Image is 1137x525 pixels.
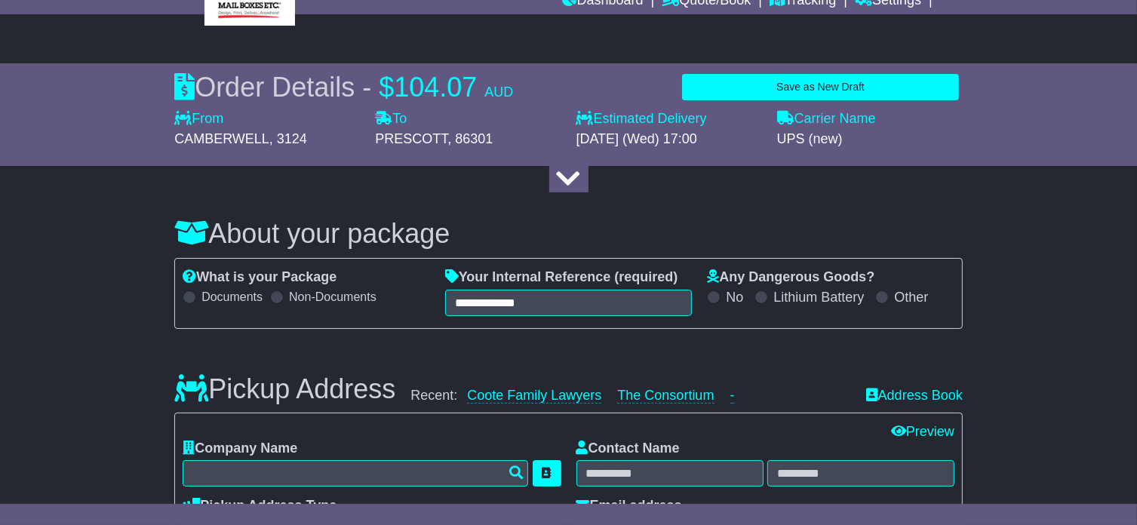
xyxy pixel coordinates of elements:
[174,374,395,404] h3: Pickup Address
[777,111,876,127] label: Carrier Name
[410,388,850,404] div: Recent:
[682,74,959,100] button: Save as New Draft
[576,131,761,148] div: [DATE] (Wed) 17:00
[576,111,761,127] label: Estimated Delivery
[174,219,963,249] h3: About your package
[289,290,376,304] label: Non-Documents
[777,131,963,148] div: UPS (new)
[726,290,743,306] label: No
[866,388,963,404] a: Address Book
[201,290,263,304] label: Documents
[576,498,682,514] label: Email address
[447,131,493,146] span: , 86301
[183,269,336,286] label: What is your Package
[379,72,394,103] span: $
[576,441,680,457] label: Contact Name
[730,388,735,404] a: -
[707,269,874,286] label: Any Dangerous Goods?
[269,131,307,146] span: , 3124
[891,424,954,439] a: Preview
[375,131,447,146] span: PRESCOTT
[467,388,601,404] a: Coote Family Lawyers
[183,441,297,457] label: Company Name
[484,84,513,100] span: AUD
[375,111,407,127] label: To
[445,269,678,286] label: Your Internal Reference (required)
[894,290,928,306] label: Other
[174,111,223,127] label: From
[617,388,714,404] a: The Consortium
[174,71,513,103] div: Order Details -
[183,498,336,514] label: Pickup Address Type
[394,72,477,103] span: 104.07
[174,131,269,146] span: CAMBERWELL
[773,290,864,306] label: Lithium Battery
